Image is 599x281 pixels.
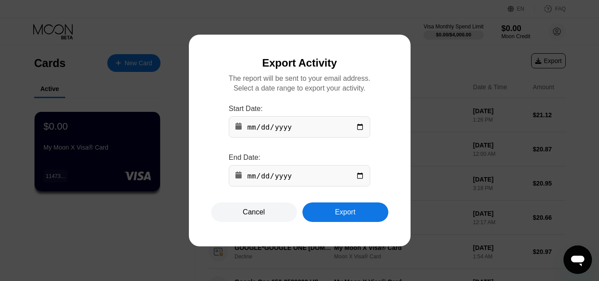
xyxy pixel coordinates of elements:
div: End Date: [229,154,370,162]
div: Export [335,208,355,217]
div: Select a date range to export your activity. [234,84,366,92]
div: Export Activity [262,57,337,69]
div: The report will be sent to your email address. [229,75,370,83]
div: Cancel [243,208,265,217]
div: Cancel [211,202,297,222]
div: Export [302,202,388,222]
iframe: Button to launch messaging window [564,245,592,274]
div: Start Date: [229,105,370,113]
